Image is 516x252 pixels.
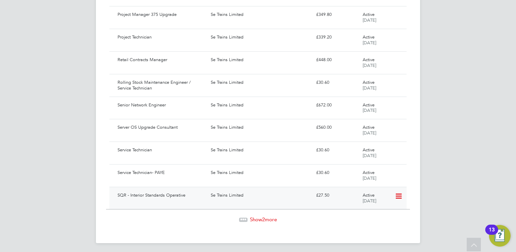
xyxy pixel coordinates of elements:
[313,190,360,201] div: £27.50
[363,107,376,113] span: [DATE]
[363,153,376,158] span: [DATE]
[363,11,375,17] span: Active
[363,85,376,91] span: [DATE]
[363,40,376,46] span: [DATE]
[363,170,375,175] span: Active
[313,77,360,88] div: £30.60
[115,9,208,20] div: Project Manager 375 Upgrade
[363,17,376,23] span: [DATE]
[208,54,313,66] div: Se Trains Limited
[363,124,375,130] span: Active
[313,145,360,156] div: £30.60
[208,145,313,156] div: Se Trains Limited
[363,175,376,181] span: [DATE]
[250,216,277,223] span: Show more
[115,77,208,94] div: Rolling Stock Maintenance Engineer / Service Technician
[115,54,208,66] div: Retail Contracts Manager
[208,100,313,111] div: Se Trains Limited
[363,102,375,108] span: Active
[115,122,208,133] div: Server OS Upgrade Consultant
[208,122,313,133] div: Se Trains Limited
[115,190,208,201] div: SQR - Interior Standards Operative
[363,130,376,136] span: [DATE]
[115,32,208,43] div: Project Technician
[313,167,360,178] div: £30.60
[313,122,360,133] div: £560.00
[313,54,360,66] div: £448.00
[208,9,313,20] div: Se Trains Limited
[208,167,313,178] div: Se Trains Limited
[489,230,495,238] div: 13
[363,62,376,68] span: [DATE]
[115,100,208,111] div: Senior Network Engineer
[208,77,313,88] div: Se Trains Limited
[262,216,265,223] span: 2
[363,198,376,204] span: [DATE]
[313,100,360,111] div: £672.00
[363,79,375,85] span: Active
[363,34,375,40] span: Active
[363,147,375,153] span: Active
[489,225,511,247] button: Open Resource Center, 13 new notifications
[208,190,313,201] div: Se Trains Limited
[313,9,360,20] div: £349.80
[363,57,375,62] span: Active
[313,32,360,43] div: £339.20
[363,192,375,198] span: Active
[115,167,208,178] div: Service Technician- PAYE
[208,32,313,43] div: Se Trains Limited
[115,145,208,156] div: Service Technician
